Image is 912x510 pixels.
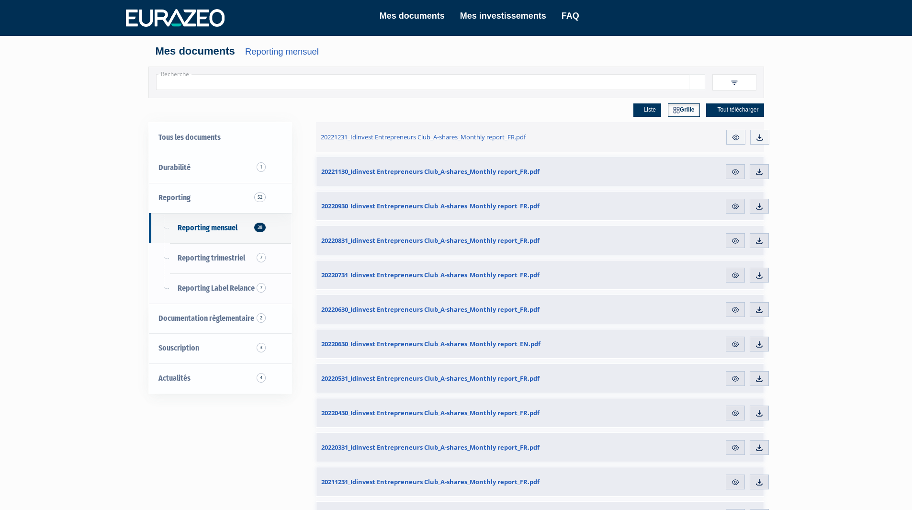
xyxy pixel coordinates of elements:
a: 20220630_Idinvest Entrepreneurs Club_A-shares_Monthly report_FR.pdf [316,295,598,324]
a: Mes documents [380,9,445,23]
a: Reporting Label Relance7 [149,273,292,304]
span: 4 [258,373,267,383]
a: Reporting trimestriel7 [149,243,292,273]
span: 20220331_Idinvest Entrepreneurs Club_A-shares_Monthly report_FR.pdf [321,443,540,452]
span: 20220430_Idinvest Entrepreneurs Club_A-shares_Monthly report_FR.pdf [321,408,540,417]
span: 52 [255,193,267,202]
img: 1732889491-logotype_eurazeo_blanc_rvb.png [126,9,225,26]
img: download.svg [755,306,764,314]
img: filter.svg [730,79,739,87]
img: eye.svg [731,409,740,418]
img: download.svg [755,478,764,487]
img: eye.svg [731,374,740,383]
a: Durabilité 1 [149,153,292,183]
a: Actualités 4 [149,363,292,394]
img: eye.svg [731,202,740,211]
span: 7 [257,283,266,293]
a: Reporting 52 [149,183,292,213]
span: 3 [257,343,266,352]
img: eye.svg [731,237,740,245]
a: 20220430_Idinvest Entrepreneurs Club_A-shares_Monthly report_FR.pdf [316,398,598,427]
img: download.svg [755,443,764,452]
a: Documentation règlementaire 2 [149,304,292,334]
a: FAQ [562,9,579,23]
img: grid.svg [673,107,680,113]
span: 2 [258,313,267,323]
img: download.svg [755,133,764,142]
span: 20220831_Idinvest Entrepreneurs Club_A-shares_Monthly report_FR.pdf [321,236,540,245]
img: eye.svg [731,443,740,452]
img: eye.svg [731,271,740,280]
a: 20220630_Idinvest Entrepreneurs Club_A-shares_Monthly report_EN.pdf [316,329,598,358]
a: Reporting mensuel38 [149,213,292,243]
span: Actualités [158,374,191,383]
span: Reporting mensuel [178,223,237,232]
a: 20220831_Idinvest Entrepreneurs Club_A-shares_Monthly report_FR.pdf [316,226,598,255]
img: download.svg [755,271,764,280]
img: download.svg [755,409,764,418]
span: 7 [257,253,266,262]
img: download.svg [755,340,764,349]
span: Durabilité [158,163,191,172]
span: Reporting Label Relance [178,283,255,293]
h4: Mes documents [156,45,757,57]
a: 20220531_Idinvest Entrepreneurs Club_A-shares_Monthly report_FR.pdf [316,364,598,393]
span: 20221231_Idinvest Entrepreneurs Club_A-shares_Monthly report_FR.pdf [321,133,526,141]
span: Documentation règlementaire [158,314,254,323]
a: 20220731_Idinvest Entrepreneurs Club_A-shares_Monthly report_FR.pdf [316,261,598,289]
a: Liste [633,103,661,117]
span: 20220630_Idinvest Entrepreneurs Club_A-shares_Monthly report_EN.pdf [321,340,540,348]
a: Tout télécharger [706,103,764,117]
span: 20221130_Idinvest Entrepreneurs Club_A-shares_Monthly report_FR.pdf [321,167,540,176]
a: Reporting mensuel [245,46,318,57]
img: download.svg [755,237,764,245]
span: Reporting trimestriel [178,253,245,262]
span: 20220930_Idinvest Entrepreneurs Club_A-shares_Monthly report_FR.pdf [321,202,540,210]
a: Souscription3 [149,333,292,363]
img: eye.svg [731,306,740,314]
a: 20221231_Idinvest Entrepreneurs Club_A-shares_Monthly report_FR.pdf [316,122,598,152]
a: Tous les documents [149,123,292,153]
a: 20221130_Idinvest Entrepreneurs Club_A-shares_Monthly report_FR.pdf [316,157,598,186]
input: Recherche [156,74,689,90]
a: Mes investissements [460,9,546,23]
img: download.svg [755,202,764,211]
a: 20220930_Idinvest Entrepreneurs Club_A-shares_Monthly report_FR.pdf [316,192,598,220]
img: download.svg [755,168,764,176]
img: download.svg [755,374,764,383]
img: eye.svg [731,478,740,487]
a: 20211231_Idinvest Entrepreneurs Club_A-shares_Monthly report_FR.pdf [316,467,598,496]
span: 20211231_Idinvest Entrepreneurs Club_A-shares_Monthly report_FR.pdf [321,477,540,486]
span: 20220731_Idinvest Entrepreneurs Club_A-shares_Monthly report_FR.pdf [321,271,540,279]
span: 38 [254,223,266,232]
img: eye.svg [731,340,740,349]
span: 20220531_Idinvest Entrepreneurs Club_A-shares_Monthly report_FR.pdf [321,374,540,383]
a: Grille [668,103,700,117]
img: eye.svg [731,168,740,176]
span: Reporting [158,193,191,202]
span: Souscription [158,343,199,352]
img: eye.svg [732,133,740,142]
span: 20220630_Idinvest Entrepreneurs Club_A-shares_Monthly report_FR.pdf [321,305,540,314]
a: 20220331_Idinvest Entrepreneurs Club_A-shares_Monthly report_FR.pdf [316,433,598,462]
span: 1 [258,162,267,172]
